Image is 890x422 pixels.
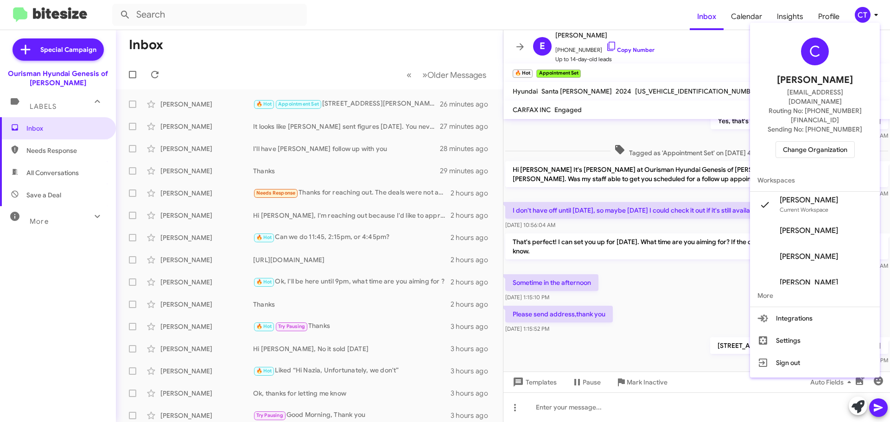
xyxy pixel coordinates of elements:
button: Settings [750,329,880,352]
span: [PERSON_NAME] [777,73,853,88]
span: [PERSON_NAME] [780,278,838,287]
span: [EMAIL_ADDRESS][DOMAIN_NAME] [761,88,869,106]
span: Sending No: [PHONE_NUMBER] [768,125,862,134]
span: [PERSON_NAME] [780,195,838,205]
span: [PERSON_NAME] [780,252,838,261]
span: Change Organization [783,142,847,157]
span: Workspaces [750,169,880,191]
span: Routing No: [PHONE_NUMBER][FINANCIAL_ID] [761,106,869,125]
span: Current Workspace [780,206,828,213]
button: Integrations [750,307,880,329]
div: C [801,38,829,65]
span: [PERSON_NAME] [780,226,838,235]
button: Sign out [750,352,880,374]
span: More [750,284,880,307]
button: Change Organization [776,141,855,158]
